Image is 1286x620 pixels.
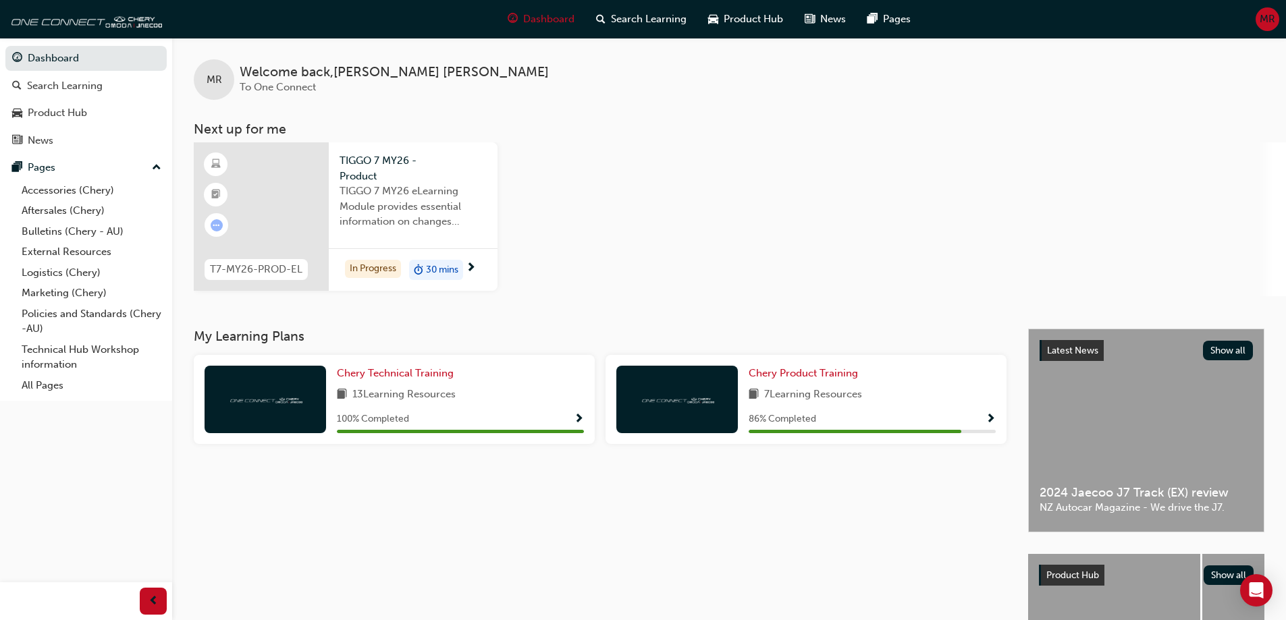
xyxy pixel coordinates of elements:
button: DashboardSearch LearningProduct HubNews [5,43,167,155]
a: T7-MY26-PROD-ELTIGGO 7 MY26 - ProductTIGGO 7 MY26 eLearning Module provides essential information... [194,142,498,291]
span: Welcome back , [PERSON_NAME] [PERSON_NAME] [240,65,549,80]
button: Show Progress [986,411,996,428]
span: learningRecordVerb_ATTEMPT-icon [211,219,223,231]
span: prev-icon [149,593,159,610]
span: 2024 Jaecoo J7 Track (EX) review [1040,485,1253,501]
button: Show all [1203,341,1254,360]
div: Open Intercom Messenger [1240,574,1272,607]
a: News [5,128,167,153]
span: search-icon [596,11,606,28]
span: car-icon [12,107,22,119]
a: Logistics (Chery) [16,262,167,283]
span: Chery Technical Training [337,367,454,379]
a: Product Hub [5,101,167,125]
a: Aftersales (Chery) [16,200,167,221]
span: news-icon [12,135,22,147]
span: Show Progress [574,414,584,426]
span: 100 % Completed [337,412,409,427]
a: pages-iconPages [857,5,921,33]
span: Product Hub [724,11,783,27]
span: guage-icon [508,11,518,28]
a: External Resources [16,242,167,262]
img: oneconnect [228,393,302,405]
span: MR [1260,11,1275,27]
a: All Pages [16,375,167,396]
span: up-icon [152,159,161,177]
div: Pages [28,160,55,175]
span: MR [207,72,222,88]
button: MR [1256,7,1279,31]
span: T7-MY26-PROD-EL [210,262,302,277]
span: guage-icon [12,53,22,65]
a: Latest NewsShow all2024 Jaecoo J7 Track (EX) reviewNZ Autocar Magazine - We drive the J7. [1028,329,1264,532]
div: News [28,133,53,148]
a: guage-iconDashboard [497,5,585,33]
button: Pages [5,155,167,180]
span: 13 Learning Resources [352,387,456,403]
span: pages-icon [867,11,878,28]
a: Dashboard [5,46,167,71]
span: booktick-icon [211,186,221,204]
span: search-icon [12,80,22,92]
span: Dashboard [523,11,574,27]
span: car-icon [708,11,718,28]
span: news-icon [805,11,815,28]
a: Product HubShow all [1039,565,1254,586]
span: News [820,11,846,27]
h3: Next up for me [172,121,1286,137]
a: Bulletins (Chery - AU) [16,221,167,242]
a: news-iconNews [794,5,857,33]
span: book-icon [337,387,347,403]
a: Latest NewsShow all [1040,340,1253,362]
span: 86 % Completed [749,412,816,427]
div: In Progress [345,260,401,278]
span: NZ Autocar Magazine - We drive the J7. [1040,500,1253,515]
a: Search Learning [5,74,167,98]
a: search-iconSearch Learning [585,5,697,33]
a: Technical Hub Workshop information [16,339,167,375]
span: 30 mins [426,262,458,278]
h3: My Learning Plans [194,329,1007,344]
span: Pages [883,11,911,27]
span: duration-icon [414,261,423,279]
a: Policies and Standards (Chery -AU) [16,304,167,339]
span: To One Connect [240,81,316,93]
span: 7 Learning Resources [764,387,862,403]
span: Show Progress [986,414,996,426]
span: next-icon [466,262,476,275]
a: Chery Technical Training [337,366,459,381]
span: TIGGO 7 MY26 eLearning Module provides essential information on changes introduced with the new M... [340,184,487,229]
span: TIGGO 7 MY26 - Product [340,153,487,184]
button: Show Progress [574,411,584,428]
a: car-iconProduct Hub [697,5,794,33]
a: Accessories (Chery) [16,180,167,201]
div: Product Hub [28,105,87,121]
span: book-icon [749,387,759,403]
span: Product Hub [1046,569,1099,581]
span: pages-icon [12,162,22,174]
span: learningResourceType_ELEARNING-icon [211,156,221,173]
img: oneconnect [640,393,714,405]
div: Search Learning [27,78,103,94]
a: Chery Product Training [749,366,863,381]
a: Marketing (Chery) [16,283,167,304]
button: Show all [1204,565,1254,585]
span: Latest News [1047,345,1098,356]
span: Chery Product Training [749,367,858,379]
img: oneconnect [7,5,162,32]
span: Search Learning [611,11,687,27]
